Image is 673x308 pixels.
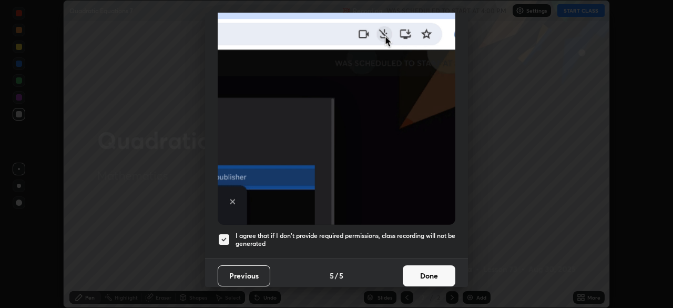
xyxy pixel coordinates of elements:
[339,270,343,281] h4: 5
[218,265,270,286] button: Previous
[403,265,455,286] button: Done
[236,232,455,248] h5: I agree that if I don't provide required permissions, class recording will not be generated
[335,270,338,281] h4: /
[330,270,334,281] h4: 5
